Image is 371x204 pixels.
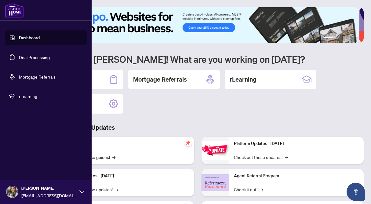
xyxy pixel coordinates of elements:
[340,37,343,39] button: 3
[32,7,359,43] img: Slide 0
[202,174,229,191] img: Agent Referral Program
[64,140,189,147] p: Self-Help
[355,37,358,39] button: 6
[350,37,353,39] button: 5
[336,37,338,39] button: 2
[21,192,76,199] span: [EMAIL_ADDRESS][DOMAIN_NAME]
[234,140,359,147] p: Platform Updates - [DATE]
[234,186,263,193] a: Check it out!→
[202,141,229,160] img: Platform Updates - June 23, 2025
[345,37,348,39] button: 4
[347,183,365,201] button: Open asap
[32,123,364,132] h3: Brokerage & Industry Updates
[133,75,187,84] h2: Mortgage Referrals
[6,186,18,198] img: Profile Icon
[112,154,115,160] span: →
[115,186,118,193] span: →
[19,74,56,79] a: Mortgage Referrals
[260,186,263,193] span: →
[64,173,189,179] p: Platform Updates - [DATE]
[234,154,288,160] a: Check out these updates!→
[19,35,40,40] a: Dashboard
[19,93,82,100] span: rLearning
[230,75,256,84] h2: rLearning
[285,154,288,160] span: →
[184,139,192,146] span: pushpin
[32,53,364,65] h1: Welcome back [PERSON_NAME]! What are you working on [DATE]?
[19,55,50,60] a: Deal Processing
[234,173,359,179] p: Agent Referral Program
[21,185,76,192] span: [PERSON_NAME]
[5,3,24,18] img: logo
[323,37,333,39] button: 1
